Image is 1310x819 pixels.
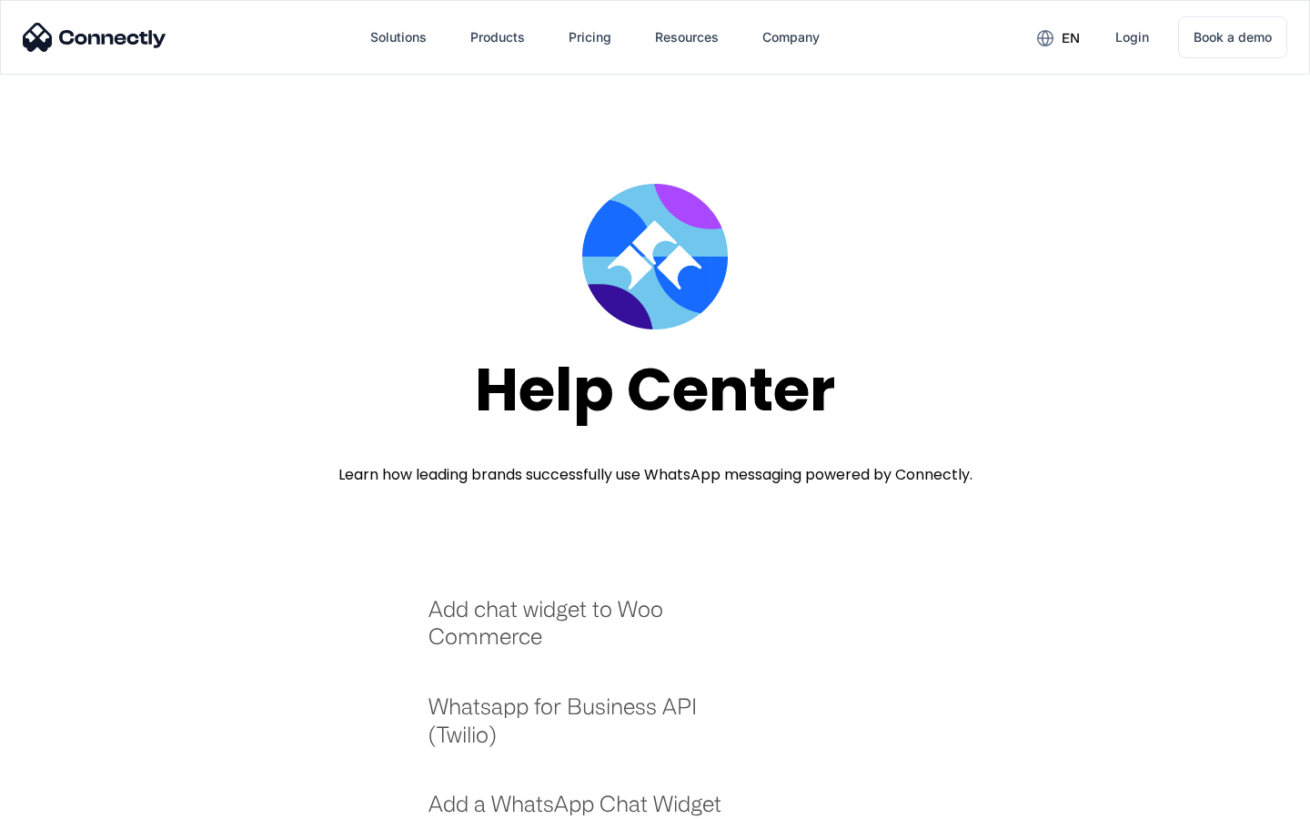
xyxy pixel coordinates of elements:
[1062,25,1080,51] div: en
[370,25,427,50] div: Solutions
[762,25,820,50] div: Company
[36,787,109,813] ul: Language list
[1101,15,1164,59] a: Login
[655,25,719,50] div: Resources
[470,25,525,50] div: Products
[1178,16,1287,58] a: Book a demo
[18,787,109,813] aside: Language selected: English
[554,15,626,59] a: Pricing
[1115,25,1149,50] div: Login
[428,595,746,669] a: Add chat widget to Woo Commerce
[569,25,611,50] div: Pricing
[475,357,835,423] div: Help Center
[428,693,746,766] a: Whatsapp for Business API (Twilio)
[338,464,972,486] div: Learn how leading brands successfully use WhatsApp messaging powered by Connectly.
[23,23,166,52] img: Connectly Logo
